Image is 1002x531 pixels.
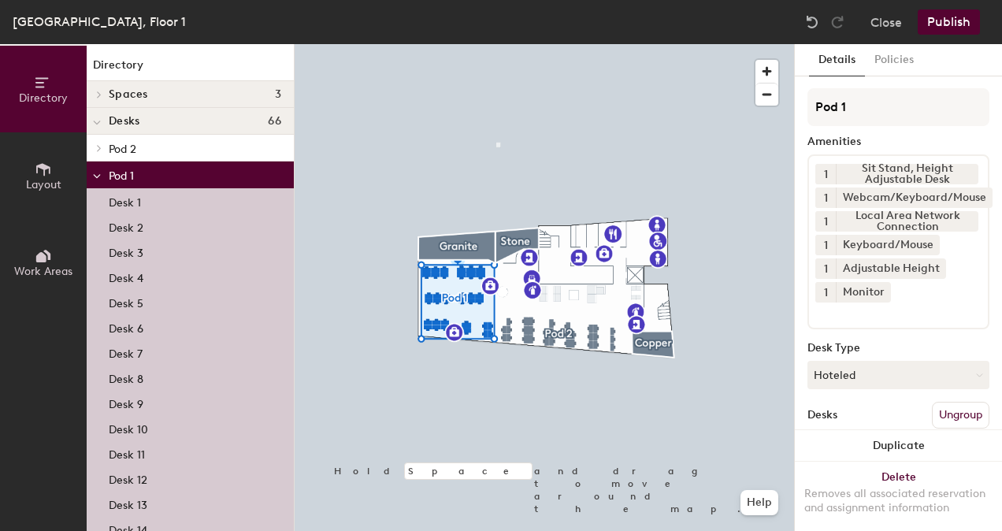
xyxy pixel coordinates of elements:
button: DeleteRemoves all associated reservation and assignment information [795,462,1002,531]
button: 1 [815,235,836,255]
span: Directory [19,91,68,105]
span: 1 [824,237,828,254]
p: Desk 3 [109,242,143,260]
button: 1 [815,211,836,232]
div: Sit Stand, Height Adjustable Desk [836,164,978,184]
div: Monitor [836,282,891,303]
div: Amenities [807,136,989,148]
div: Local Area Network Connection [836,211,978,232]
span: 1 [824,190,828,206]
span: 1 [824,166,828,183]
span: 1 [824,214,828,230]
button: Help [740,490,778,515]
div: Desks [807,409,837,421]
h1: Directory [87,57,294,81]
button: Policies [865,44,923,76]
span: 1 [824,261,828,277]
button: Duplicate [795,430,1002,462]
button: Details [809,44,865,76]
p: Desk 1 [109,191,141,210]
span: Layout [26,178,61,191]
button: Ungroup [932,402,989,429]
div: Desk Type [807,342,989,355]
button: Close [870,9,902,35]
img: Redo [829,14,845,30]
span: Desks [109,115,139,128]
div: Removes all associated reservation and assignment information [804,487,993,515]
span: Spaces [109,88,148,101]
p: Desk 7 [109,343,143,361]
p: Desk 5 [109,292,143,310]
p: Desk 10 [109,418,148,436]
p: Desk 12 [109,469,147,487]
div: Keyboard/Mouse [836,235,940,255]
p: Desk 4 [109,267,143,285]
span: 1 [824,284,828,301]
img: Undo [804,14,820,30]
p: Desk 9 [109,393,143,411]
button: 1 [815,164,836,184]
button: Hoteled [807,361,989,389]
button: 1 [815,258,836,279]
p: Desk 6 [109,317,143,336]
span: Pod 2 [109,143,136,156]
div: Adjustable Height [836,258,946,279]
span: 66 [268,115,281,128]
p: Desk 11 [109,444,145,462]
div: Webcam/Keyboard/Mouse [836,188,993,208]
p: Desk 2 [109,217,143,235]
button: 1 [815,282,836,303]
div: [GEOGRAPHIC_DATA], Floor 1 [13,12,186,32]
button: 1 [815,188,836,208]
span: Work Areas [14,265,72,278]
span: Pod 1 [109,169,134,183]
button: Publish [918,9,980,35]
span: 3 [275,88,281,101]
p: Desk 8 [109,368,143,386]
p: Desk 13 [109,494,147,512]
